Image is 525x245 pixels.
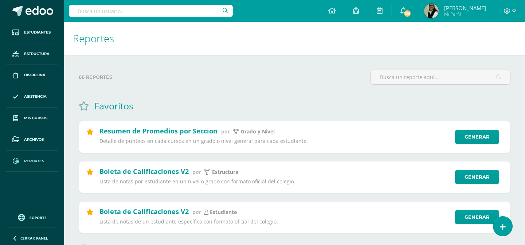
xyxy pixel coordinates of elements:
span: [PERSON_NAME] [444,4,486,12]
a: Generar [455,170,499,184]
span: Asistencia [24,94,47,100]
label: 66 reportes [79,70,365,85]
span: Mis cursos [24,115,47,121]
h2: Resumen de Promedios por Seccion [99,127,218,135]
p: Detalle de punteos en cada cursos en un grado o nivel general para cada estudiante. [99,138,450,144]
span: por [192,168,201,175]
a: Mis cursos [6,108,58,129]
span: Archivos [24,137,44,143]
h2: Boleta de Calificaciones V2 [99,207,189,216]
p: Lista de notas por estudiante en un nivel o grado con formato oficial del colegio. [99,178,450,185]
a: Generar [455,130,499,144]
span: Estudiantes [24,30,51,35]
a: Disciplina [6,65,58,86]
a: Asistencia [6,86,58,108]
input: Busca un usuario... [69,5,233,17]
span: por [192,209,201,215]
p: Lista de notas de un estudiante específico con formato oficial del colegio. [99,218,450,225]
span: Reportes [24,158,44,164]
img: 2641568233371aec4da1e5ad82614674.png [424,4,439,18]
span: Mi Perfil [444,11,486,17]
p: Grado y Nivel [241,128,275,135]
p: Estructura [212,169,238,175]
a: Soporte [9,212,55,222]
span: por [221,128,230,135]
h2: Boleta de Calificaciones V2 [99,167,189,176]
span: Disciplina [24,72,46,78]
span: Reportes [73,31,114,45]
a: Generar [455,210,499,224]
a: Estructura [6,43,58,65]
a: Reportes [6,151,58,172]
a: Estudiantes [6,22,58,43]
p: estudiante [210,209,237,215]
span: Soporte [30,215,47,220]
span: 126 [403,9,411,17]
input: Busca un reporte aquí... [371,70,510,84]
span: Cerrar panel [20,236,48,241]
h1: Favoritos [94,100,133,112]
a: Archivos [6,129,58,151]
span: Estructura [24,51,50,57]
